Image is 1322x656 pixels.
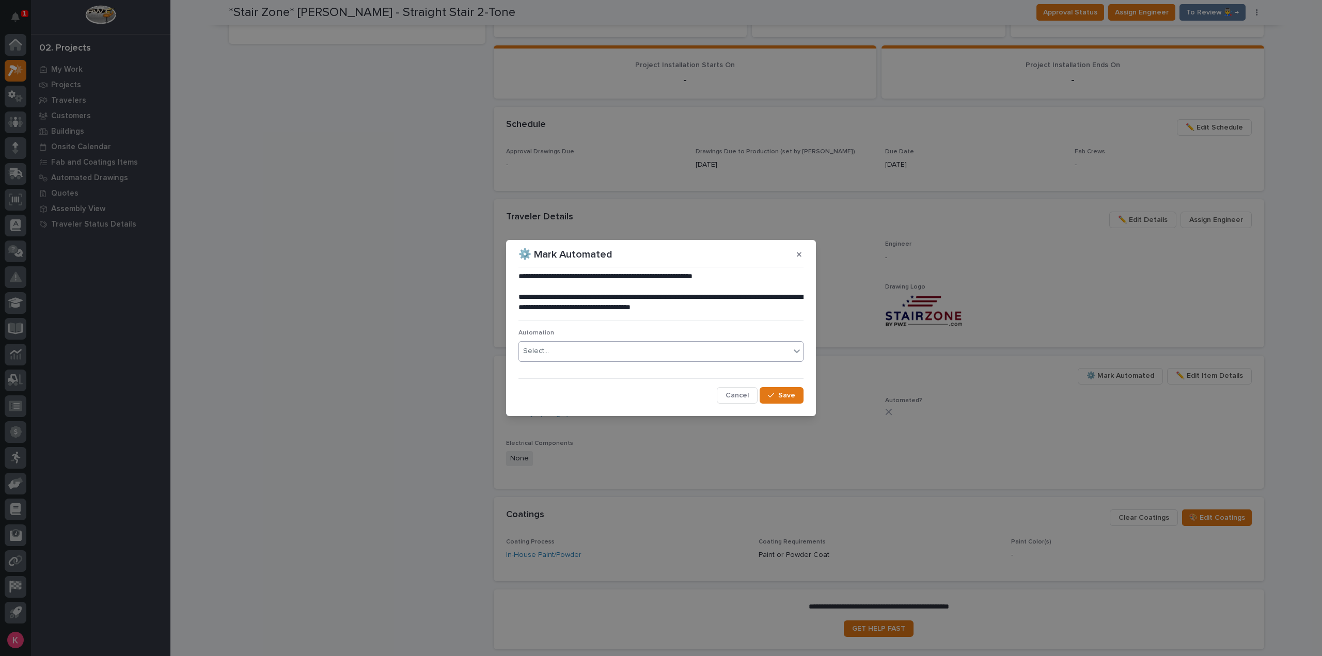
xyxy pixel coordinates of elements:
button: Cancel [717,387,758,404]
button: Save [760,387,804,404]
p: ⚙️ Mark Automated [518,248,612,261]
span: Cancel [726,391,749,400]
span: Save [778,391,795,400]
div: Select... [523,346,549,357]
span: Automation [518,330,554,336]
